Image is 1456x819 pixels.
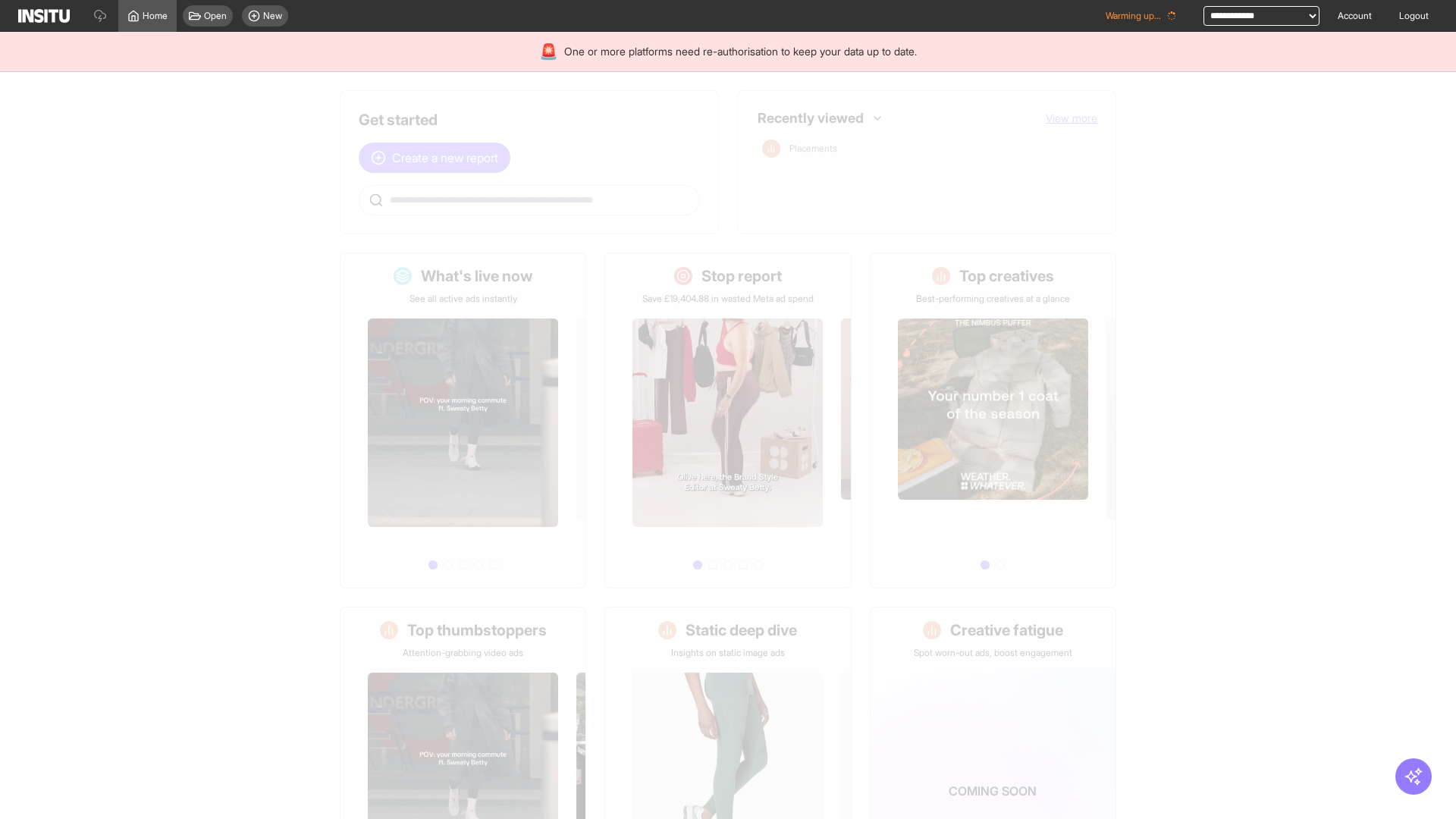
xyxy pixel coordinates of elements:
[204,10,227,22] span: Open
[1106,10,1161,22] span: Warming up...
[143,10,168,22] span: Home
[539,41,558,62] div: 🚨
[18,9,70,23] img: Logo
[263,10,282,22] span: New
[564,44,917,59] span: One or more platforms need re-authorisation to keep your data up to date.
